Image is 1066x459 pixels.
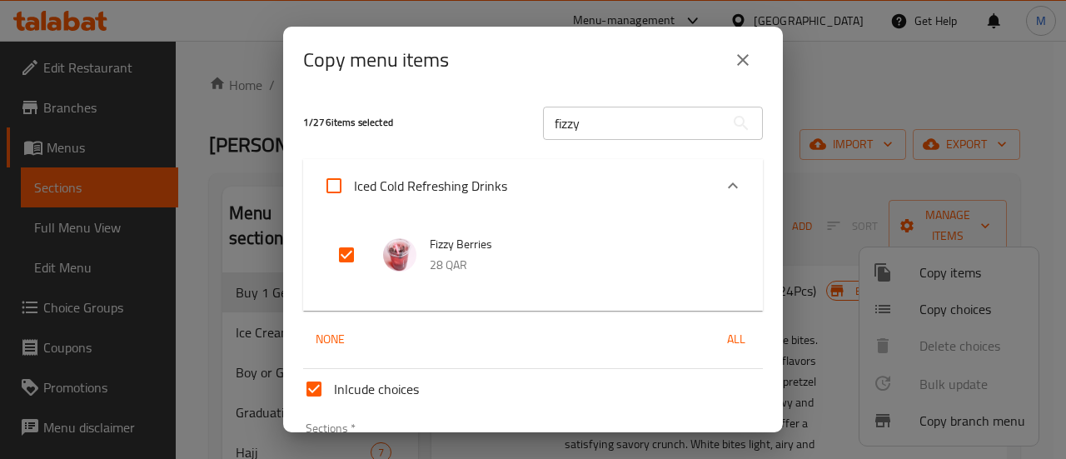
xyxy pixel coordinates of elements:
button: All [710,324,763,355]
button: close [723,40,763,80]
input: Search in items [543,107,725,140]
h5: 1 / 276 items selected [303,116,523,130]
span: All [716,329,756,350]
div: Expand [303,159,763,212]
div: Expand [303,212,763,311]
label: Acknowledge [314,166,507,206]
img: Fizzy Berries [383,238,416,272]
span: Fizzy Berries [430,234,730,255]
span: Iced Cold Refreshing Drinks [354,173,507,198]
p: 28 QAR [430,255,730,276]
span: Inlcude choices [334,379,419,399]
span: None [310,329,350,350]
h2: Copy menu items [303,47,449,73]
button: None [303,324,356,355]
